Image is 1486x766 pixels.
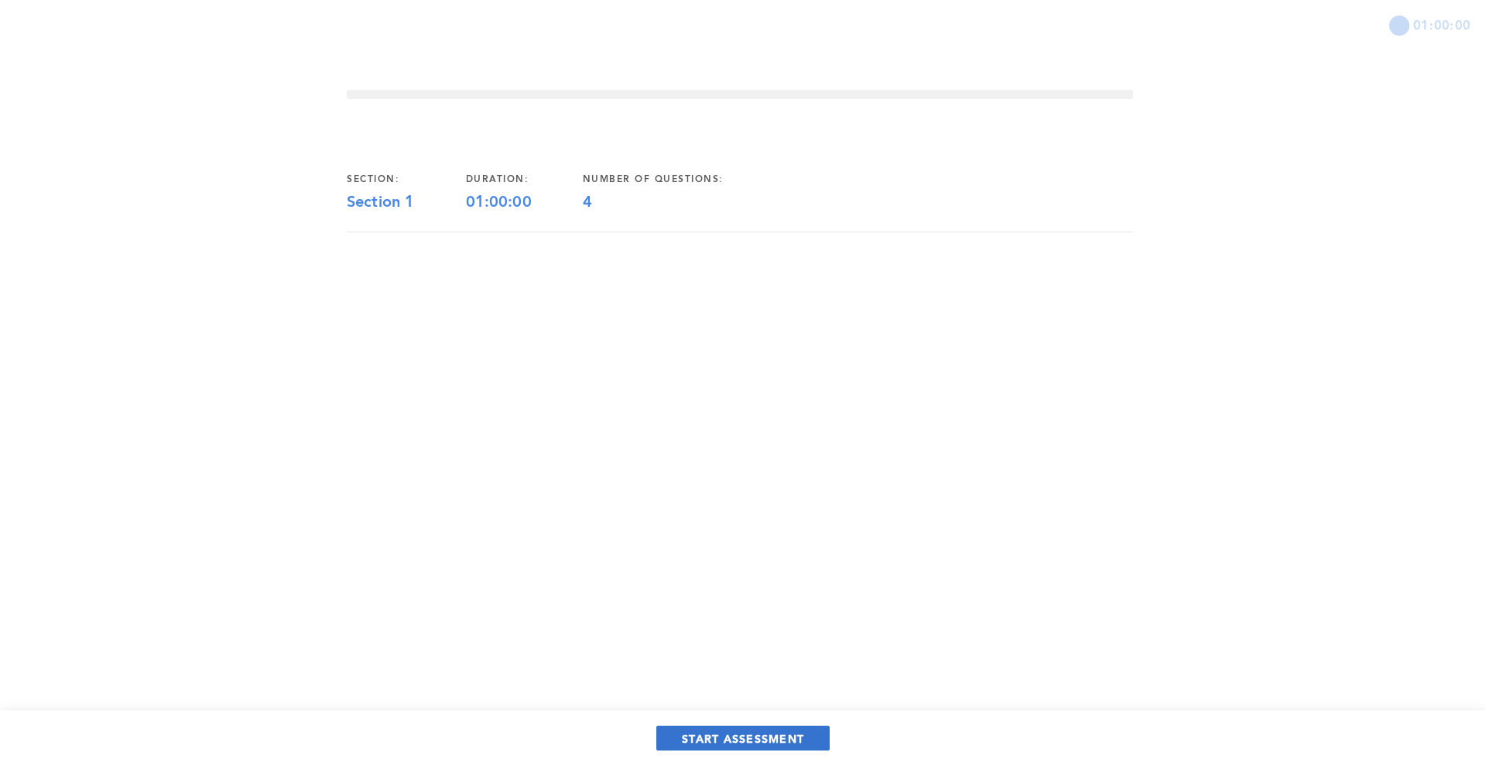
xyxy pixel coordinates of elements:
div: section: [347,173,466,186]
div: Section 1 [347,194,466,212]
span: 01:00:00 [1413,15,1471,33]
div: number of questions: [583,173,775,186]
button: START ASSESSMENT [656,726,830,751]
span: START ASSESSMENT [682,731,804,746]
div: 4 [583,194,775,212]
div: 01:00:00 [466,194,583,212]
div: duration: [466,173,583,186]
